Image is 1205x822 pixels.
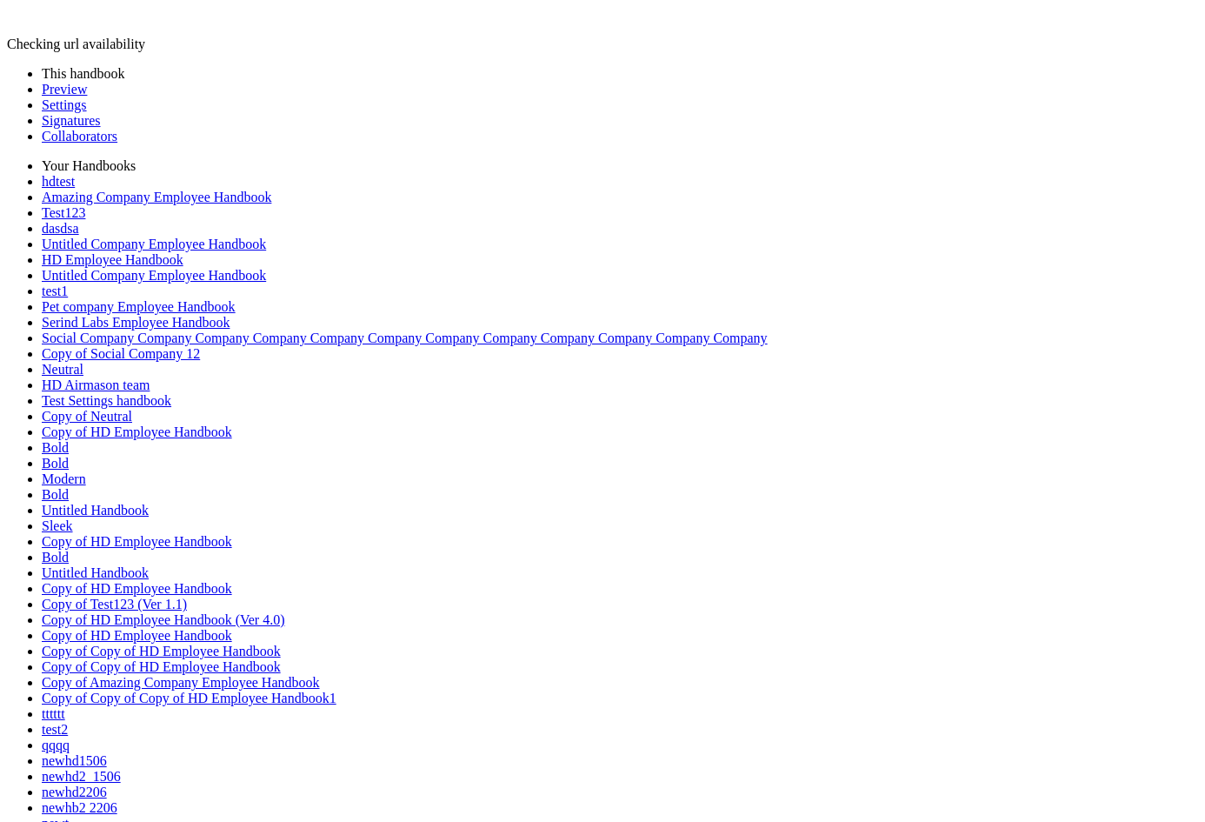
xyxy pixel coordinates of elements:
[42,659,281,674] a: Copy of Copy of HD Employee Handbook
[42,753,107,768] a: newhd1506
[42,565,149,580] a: Untitled Handbook
[42,503,149,518] a: Untitled Handbook
[42,362,83,377] a: Neutral
[42,393,171,408] a: Test Settings handbook
[42,456,69,471] a: Bold
[42,706,65,721] a: tttttt
[42,785,107,799] a: newhd2206
[42,331,768,345] a: Social Company Company Company Company Company Company Company Company Company Company Company Co...
[42,738,70,752] a: qqqq
[42,471,86,486] a: Modern
[42,315,230,330] a: Serind Labs Employee Handbook
[42,597,187,611] a: Copy of Test123 (Ver 1.1)
[42,769,121,784] a: newhd2_1506
[42,378,150,392] a: HD Airmason team
[42,268,266,283] a: Untitled Company Employee Handbook
[42,628,232,643] a: Copy of HD Employee Handbook
[42,221,79,236] a: dasdsa
[7,37,145,51] span: Checking url availability
[42,644,281,658] a: Copy of Copy of HD Employee Handbook
[42,534,232,549] a: Copy of HD Employee Handbook
[42,722,68,737] a: test2
[42,205,85,220] a: Test123
[42,581,232,596] a: Copy of HD Employee Handbook
[42,284,68,298] a: test1
[42,409,132,424] a: Copy of Neutral
[42,299,236,314] a: Pet company Employee Handbook
[42,612,285,627] a: Copy of HD Employee Handbook (Ver 4.0)
[42,346,200,361] a: Copy of Social Company 12
[42,97,87,112] a: Settings
[42,691,336,705] a: Copy of Copy of Copy of HD Employee Handbook1
[42,550,69,565] a: Bold
[42,66,1198,82] li: This handbook
[42,113,101,128] a: Signatures
[42,237,266,251] a: Untitled Company Employee Handbook
[42,424,232,439] a: Copy of HD Employee Handbook
[42,518,73,533] a: Sleek
[42,800,117,815] a: newhb2 2206
[42,252,183,267] a: HD Employee Handbook
[42,440,69,455] a: Bold
[42,487,69,502] a: Bold
[42,675,320,690] a: Copy of Amazing Company Employee Handbook
[42,82,87,97] a: Preview
[42,174,75,189] a: hdtest
[42,190,271,204] a: Amazing Company Employee Handbook
[42,158,1198,174] li: Your Handbooks
[42,129,117,144] a: Collaborators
